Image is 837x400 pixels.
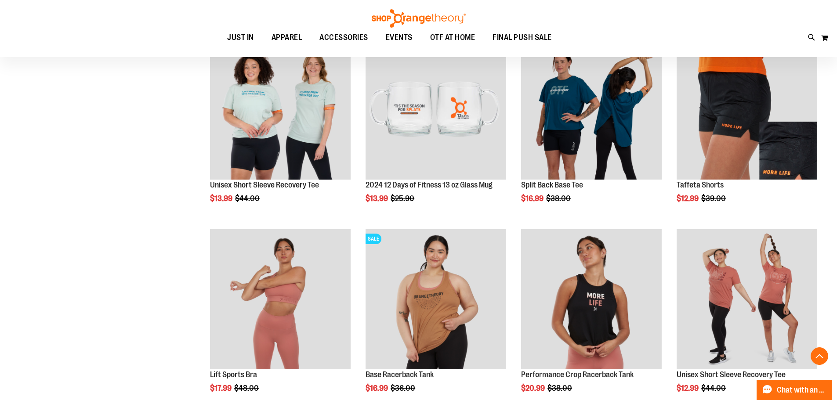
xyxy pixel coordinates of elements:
div: product [206,35,355,225]
div: product [361,35,511,225]
a: Base Racerback Tank [366,370,434,379]
button: Back To Top [811,347,828,365]
img: Split Back Base Tee [521,39,662,180]
a: Taffeta Shorts [677,180,724,189]
div: product [517,35,666,225]
span: SALE [366,234,381,244]
a: EVENTS [377,28,421,48]
span: $12.99 [677,384,700,393]
a: Unisex Short Sleeve Recovery Tee [677,370,786,379]
span: $39.00 [701,194,727,203]
img: Product image for Lift Sports Bra [210,229,351,370]
img: Main image of 2024 12 Days of Fitness 13 oz Glass Mug [366,39,506,180]
button: Chat with an Expert [757,380,832,400]
a: Product image for Camo Tafetta ShortsSALE [677,39,817,181]
span: APPAREL [272,28,302,47]
span: OTF AT HOME [430,28,475,47]
span: $12.99 [677,194,700,203]
span: $38.00 [547,384,573,393]
img: Product image for Camo Tafetta Shorts [677,39,817,180]
a: Product image for Unisex Short Sleeve Recovery Tee [677,229,817,371]
a: Product image for Base Racerback TankSALE [366,229,506,371]
span: $17.99 [210,384,233,393]
span: Chat with an Expert [777,386,826,394]
a: Lift Sports Bra [210,370,257,379]
span: $44.00 [235,194,261,203]
span: $20.99 [521,384,546,393]
img: Product image for Base Racerback Tank [366,229,506,370]
a: JUST IN [218,28,263,48]
a: Performance Crop Racerback Tank [521,370,634,379]
span: EVENTS [386,28,413,47]
img: Main of 2024 AUGUST Unisex Short Sleeve Recovery Tee [210,39,351,180]
span: ACCESSORIES [319,28,368,47]
img: Shop Orangetheory [370,9,467,28]
span: $36.00 [391,384,417,393]
img: Product image for Unisex Short Sleeve Recovery Tee [677,229,817,370]
a: 2024 12 Days of Fitness 13 oz Glass Mug [366,180,493,189]
span: $38.00 [546,194,572,203]
a: Product image for Performance Crop Racerback Tank [521,229,662,371]
span: $13.99 [210,194,234,203]
span: FINAL PUSH SALE [493,28,552,47]
span: $48.00 [234,384,260,393]
a: Main image of 2024 12 Days of Fitness 13 oz Glass MugSALE [366,39,506,181]
span: $25.90 [391,194,416,203]
span: $13.99 [366,194,389,203]
div: product [672,35,822,225]
a: Main of 2024 AUGUST Unisex Short Sleeve Recovery TeeSALE [210,39,351,181]
a: Product image for Lift Sports Bra [210,229,351,371]
a: FINAL PUSH SALE [484,28,561,47]
a: Split Back Base TeeSALE [521,39,662,181]
a: OTF AT HOME [421,28,484,48]
a: Split Back Base Tee [521,180,583,189]
a: APPAREL [263,28,311,48]
a: ACCESSORIES [311,28,377,48]
span: $16.99 [366,384,389,393]
a: Unisex Short Sleeve Recovery Tee [210,180,319,189]
span: $44.00 [701,384,727,393]
span: $16.99 [521,194,545,203]
span: JUST IN [227,28,254,47]
img: Product image for Performance Crop Racerback Tank [521,229,662,370]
